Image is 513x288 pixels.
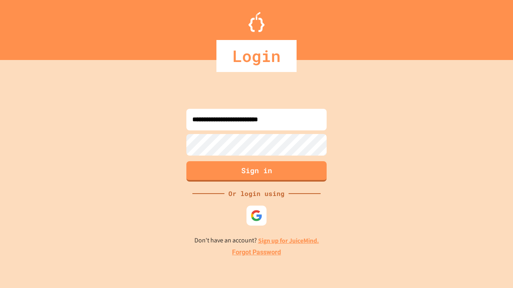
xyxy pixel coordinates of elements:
iframe: chat widget [479,256,505,280]
img: Logo.svg [248,12,265,32]
a: Sign up for JuiceMind. [258,236,319,245]
div: Login [216,40,297,72]
iframe: chat widget [446,221,505,255]
button: Sign in [186,161,327,182]
p: Don't have an account? [194,236,319,246]
div: Or login using [224,189,289,198]
a: Forgot Password [232,248,281,257]
img: google-icon.svg [250,210,263,222]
